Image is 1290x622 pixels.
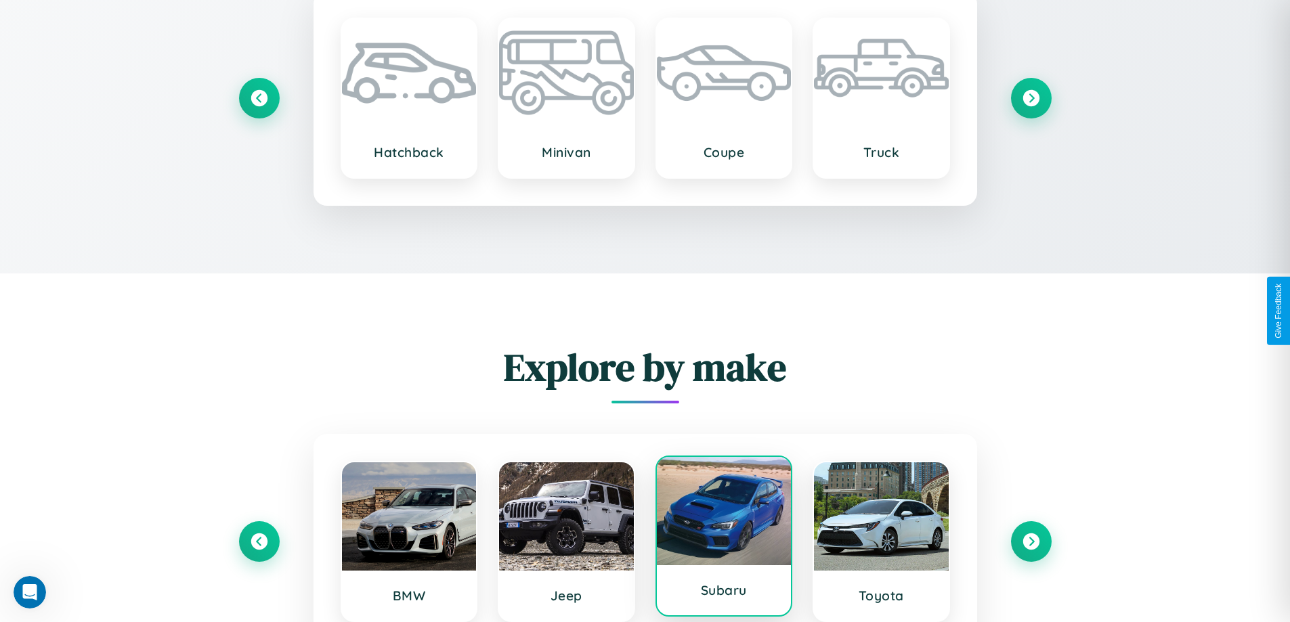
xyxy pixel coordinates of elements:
h3: Toyota [827,587,935,604]
h3: Jeep [513,587,620,604]
h3: Coupe [670,144,778,160]
iframe: Intercom live chat [14,576,46,608]
div: Give Feedback [1274,284,1283,338]
h3: Hatchback [356,144,463,160]
h3: Subaru [670,582,778,598]
h3: Truck [827,144,935,160]
h3: BMW [356,587,463,604]
h3: Minivan [513,144,620,160]
h2: Explore by make [239,341,1052,393]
